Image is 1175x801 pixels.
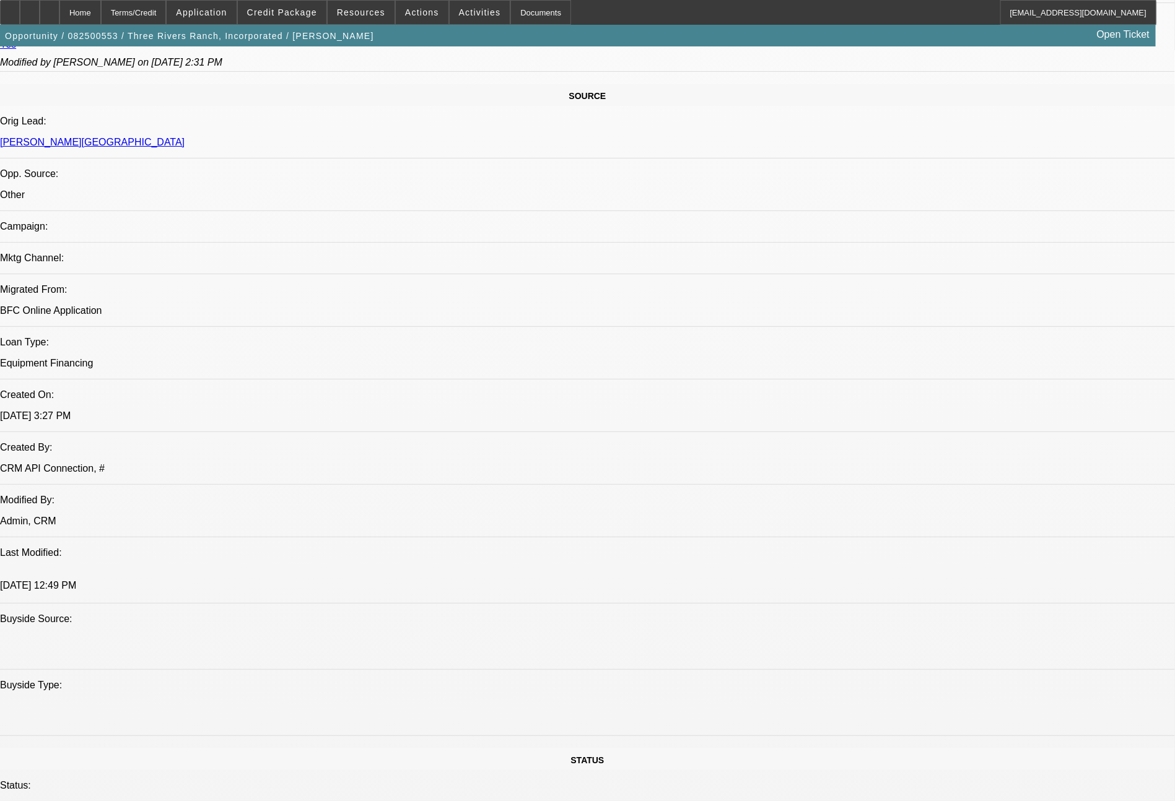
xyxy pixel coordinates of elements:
button: Credit Package [238,1,326,24]
span: SOURCE [569,91,606,101]
span: Resources [337,7,385,17]
span: Activities [459,7,501,17]
span: Actions [405,7,439,17]
button: Resources [328,1,395,24]
button: Application [167,1,236,24]
span: Application [176,7,227,17]
button: Activities [450,1,510,24]
span: Opportunity / 082500553 / Three Rivers Ranch, Incorporated / [PERSON_NAME] [5,31,374,41]
button: Actions [396,1,448,24]
span: Credit Package [247,7,317,17]
a: Open Ticket [1092,24,1155,45]
span: STATUS [571,755,605,765]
